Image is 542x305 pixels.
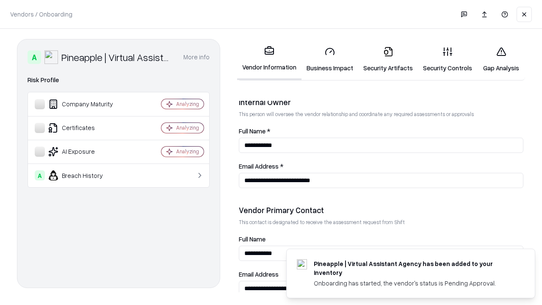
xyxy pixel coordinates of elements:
p: This person will oversee the vendor relationship and coordinate any required assessments or appro... [239,111,523,118]
div: Pineapple | Virtual Assistant Agency [61,50,173,64]
button: More info [183,50,210,65]
label: Email Address * [239,163,523,169]
a: Security Controls [418,40,477,79]
p: Vendors / Onboarding [10,10,72,19]
div: Analyzing [176,100,199,108]
a: Vendor Information [237,39,301,80]
a: Business Impact [301,40,358,79]
img: trypineapple.com [297,259,307,269]
div: AI Exposure [35,147,136,157]
div: Company Maturity [35,99,136,109]
div: Analyzing [176,124,199,131]
div: Certificates [35,123,136,133]
div: Breach History [35,170,136,180]
div: Onboarding has started, the vendor's status is Pending Approval. [314,279,514,288]
p: This contact is designated to receive the assessment request from Shift [239,219,523,226]
div: A [28,50,41,64]
div: Pineapple | Virtual Assistant Agency has been added to your inventory [314,259,514,277]
label: Email Address [239,271,523,277]
div: Analyzing [176,148,199,155]
label: Full Name [239,236,523,242]
div: Internal Owner [239,97,523,107]
label: Full Name * [239,128,523,134]
a: Gap Analysis [477,40,525,79]
div: Vendor Primary Contact [239,205,523,215]
div: Risk Profile [28,75,210,85]
div: A [35,170,45,180]
a: Security Artifacts [358,40,418,79]
img: Pineapple | Virtual Assistant Agency [44,50,58,64]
